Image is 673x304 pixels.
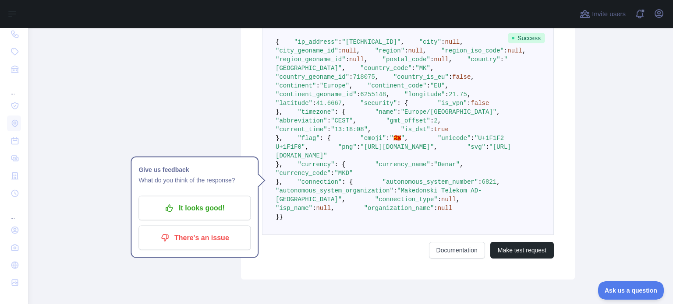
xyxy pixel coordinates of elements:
span: : { [334,108,345,115]
span: 6821 [482,178,497,185]
span: : { [397,100,408,107]
span: "postal_code" [383,56,430,63]
span: , [460,161,463,168]
span: : [338,38,342,45]
div: ... [7,79,21,96]
span: "unicode" [438,135,471,142]
span: false [452,73,471,80]
span: : [430,56,434,63]
span: : [434,205,437,212]
span: "is_dst" [401,126,430,133]
span: "security" [360,100,397,107]
span: "organization_name" [364,205,434,212]
span: "Makedonski Telekom AD-[GEOGRAPHIC_DATA]" [276,187,482,203]
span: } [276,213,279,220]
span: "autonomous_system_organization" [276,187,393,194]
span: , [349,82,353,89]
span: "latitude" [276,100,312,107]
div: ... [7,203,21,220]
span: , [423,47,426,54]
span: , [456,196,460,203]
p: What do you think of the response? [138,175,251,185]
span: null [349,56,364,63]
span: "autonomous_system_number" [383,178,478,185]
iframe: Toggle Customer Support [598,281,664,300]
span: : [331,170,334,177]
span: , [471,73,474,80]
span: null [434,56,449,63]
span: , [364,56,368,63]
span: "flag" [298,135,319,142]
span: "connection" [298,178,342,185]
span: "MKD" [334,170,353,177]
span: : [449,73,452,80]
span: , [401,38,404,45]
span: , [342,65,345,72]
span: 41.6667 [316,100,342,107]
span: , [342,196,345,203]
span: , [386,91,390,98]
span: "[TECHNICAL_ID]" [342,38,400,45]
span: : [430,126,434,133]
span: true [434,126,449,133]
span: "U+1F1F2 U+1F1F0" [276,135,508,150]
span: "🇲🇰" [390,135,405,142]
p: There's an issue [145,231,244,245]
span: "currency_code" [276,170,331,177]
span: , [305,143,308,150]
span: , [331,205,334,212]
span: Success [508,33,545,43]
span: "Europe/[GEOGRAPHIC_DATA]" [401,108,496,115]
span: : [478,178,482,185]
span: : [327,126,331,133]
span: : [430,117,434,124]
span: : { [342,178,353,185]
span: "country_code" [360,65,412,72]
button: It looks good! [138,196,251,220]
span: "EU" [430,82,445,89]
span: : [438,196,441,203]
span: : [404,47,408,54]
span: "current_time" [276,126,327,133]
span: "longitude" [404,91,445,98]
button: There's an issue [138,226,251,250]
span: : [412,65,415,72]
span: "region_geoname_id" [276,56,346,63]
span: , [438,117,441,124]
span: "continent_geoname_id" [276,91,357,98]
span: "abbreviation" [276,117,327,124]
p: It looks good! [145,201,244,216]
span: 2 [434,117,437,124]
span: }, [276,161,283,168]
span: "is_vpn" [438,100,467,107]
span: , [434,143,437,150]
span: : [349,73,353,80]
span: }, [276,178,283,185]
span: "Europe" [320,82,349,89]
span: , [449,56,452,63]
span: : [397,108,400,115]
span: : [426,82,430,89]
span: , [522,47,526,54]
span: "currency" [298,161,334,168]
span: "MK" [415,65,430,72]
span: "name" [375,108,397,115]
span: 21.75 [449,91,467,98]
span: : [485,143,489,150]
span: "timezone" [298,108,334,115]
span: "isp_name" [276,205,312,212]
span: : [393,187,397,194]
span: : [338,47,342,54]
span: Invite users [592,9,626,19]
span: , [467,91,471,98]
span: "svg" [467,143,485,150]
span: null [316,205,331,212]
span: "png" [338,143,357,150]
span: "region_iso_code" [441,47,504,54]
span: , [368,126,371,133]
span: : [430,161,434,168]
span: : [471,135,475,142]
span: , [496,108,500,115]
span: "country_is_eu" [393,73,449,80]
span: "CEST" [331,117,353,124]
